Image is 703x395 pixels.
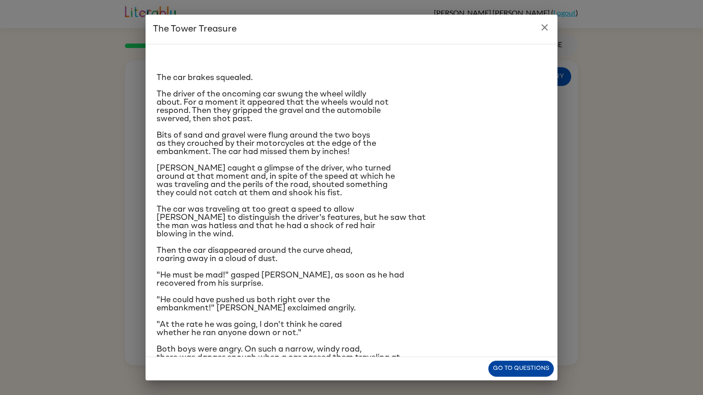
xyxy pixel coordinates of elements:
[535,18,554,37] button: close
[157,164,395,197] span: [PERSON_NAME] caught a glimpse of the driver, who turned around at that moment and, in spite of t...
[157,131,376,156] span: Bits of sand and gravel were flung around the two boys as they crouched by their motorcycles at t...
[157,345,400,378] span: Both boys were angry. On such a narrow, windy road, there was danger enough when a car passed the...
[157,320,342,337] span: "At the rate he was going, I don't think he cared whether he ran anyone down or not."
[157,74,253,82] span: The car brakes squealed.
[157,271,404,288] span: "He must be mad!" gasped [PERSON_NAME], as soon as he had recovered from his surprise.
[157,205,426,238] span: The car was traveling at too great a speed to allow [PERSON_NAME] to distinguish the driver's fea...
[157,90,389,123] span: The driver of the oncoming car swung the wheel wildly about. For a moment it appeared that the wh...
[488,361,554,377] button: Go to questions
[157,296,356,312] span: "He could have pushed us both right over the embankment!" [PERSON_NAME] exclaimed angrily.
[146,15,557,44] h2: The Tower Treasure
[157,246,352,263] span: Then the car disappeared around the curve ahead, roaring away in a cloud of dust.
